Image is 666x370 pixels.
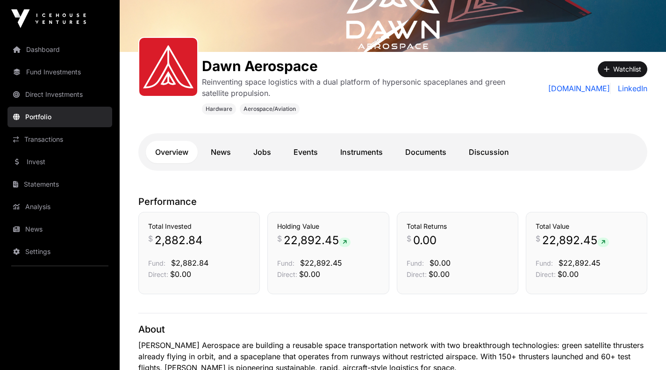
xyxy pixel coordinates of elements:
a: Direct Investments [7,84,112,105]
img: Icehouse Ventures Logo [11,9,86,28]
span: 2,882.84 [155,233,203,248]
span: $22,892.45 [559,258,601,268]
p: Reinventing space logistics with a dual platform of hypersonic spaceplanes and green satellite pr... [202,76,520,99]
a: Portfolio [7,107,112,127]
img: Dawn-Icon.svg [143,42,193,92]
span: $ [407,233,411,244]
h3: Total Invested [148,222,250,231]
a: Settings [7,241,112,262]
a: News [201,141,240,163]
span: 22,892.45 [284,233,351,248]
a: Invest [7,152,112,172]
span: Direct: [536,270,556,278]
a: Documents [396,141,456,163]
p: About [138,323,647,336]
span: Fund: [277,259,294,267]
h3: Total Value [536,222,637,231]
a: Analysis [7,196,112,217]
a: News [7,219,112,239]
span: Aerospace/Aviation [243,105,296,113]
span: $22,892.45 [300,258,342,268]
iframe: Chat Widget [619,325,666,370]
a: Discussion [459,141,518,163]
span: $0.00 [558,269,579,279]
span: $ [277,233,282,244]
a: Overview [146,141,198,163]
span: Fund: [407,259,424,267]
button: Watchlist [598,61,647,77]
span: Direct: [277,270,297,278]
nav: Tabs [146,141,640,163]
span: Fund: [148,259,165,267]
span: $ [536,233,540,244]
span: Fund: [536,259,553,267]
a: Fund Investments [7,62,112,82]
a: Jobs [244,141,280,163]
span: $0.00 [170,269,191,279]
span: Direct: [407,270,427,278]
a: Transactions [7,129,112,150]
span: $2,882.84 [171,258,208,268]
span: $0.00 [430,258,451,268]
span: Direct: [148,270,168,278]
span: 22,892.45 [542,233,609,248]
span: $0.00 [429,269,450,279]
a: [DOMAIN_NAME] [548,83,610,94]
a: LinkedIn [614,83,647,94]
a: Statements [7,174,112,195]
a: Instruments [331,141,392,163]
span: $ [148,233,153,244]
span: $0.00 [299,269,320,279]
h3: Holding Value [277,222,379,231]
span: 0.00 [413,233,437,248]
h1: Dawn Aerospace [202,58,520,74]
a: Events [284,141,327,163]
h3: Total Returns [407,222,508,231]
span: Hardware [206,105,232,113]
p: Performance [138,195,647,208]
a: Dashboard [7,39,112,60]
